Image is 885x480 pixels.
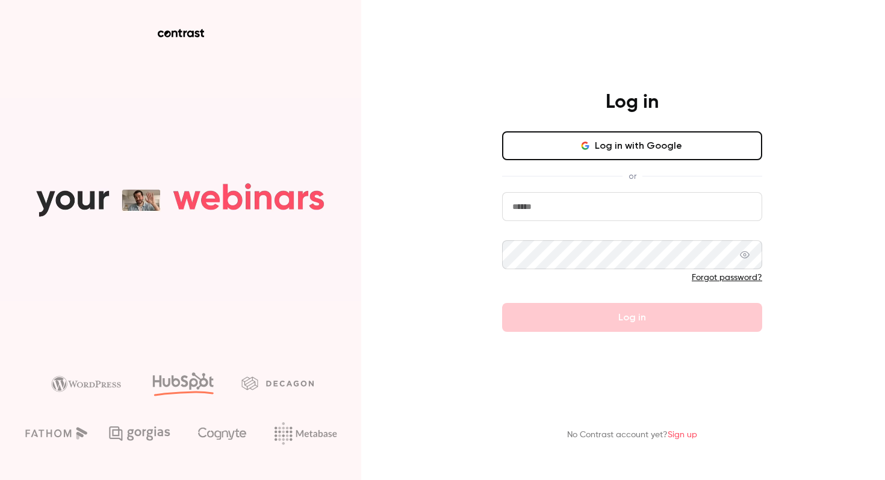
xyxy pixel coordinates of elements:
p: No Contrast account yet? [567,429,697,441]
h4: Log in [606,90,659,114]
img: decagon [241,376,314,390]
span: or [623,170,642,182]
button: Log in with Google [502,131,762,160]
a: Forgot password? [692,273,762,282]
a: Sign up [668,431,697,439]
